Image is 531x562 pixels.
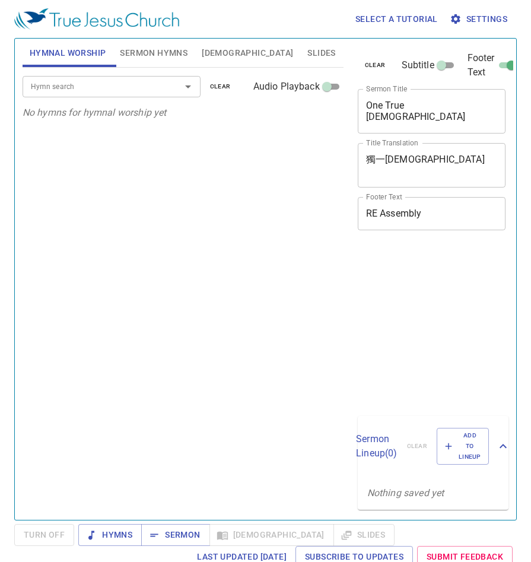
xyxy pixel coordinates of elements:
i: No hymns for hymnal worship yet [23,107,167,118]
div: Sermon Lineup(0)clearAdd to Lineup [358,416,508,477]
p: Sermon Lineup ( 0 ) [356,432,397,461]
span: clear [365,60,386,71]
iframe: from-child [353,243,478,411]
button: clear [203,80,238,94]
button: Open [180,78,196,95]
img: True Jesus Church [14,8,179,30]
button: Add to Lineup [437,428,489,465]
button: Hymns [78,524,142,546]
button: Settings [447,8,512,30]
span: Sermon [151,528,200,542]
span: Select a tutorial [355,12,438,27]
span: Add to Lineup [444,430,481,463]
i: Nothing saved yet [367,487,444,499]
span: Subtitle [402,58,434,72]
span: [DEMOGRAPHIC_DATA] [202,46,293,61]
button: clear [358,58,393,72]
span: clear [210,81,231,92]
textarea: 獨一[DEMOGRAPHIC_DATA] [366,154,498,176]
span: Footer Text [468,51,495,80]
span: Slides [307,46,335,61]
button: Sermon [141,524,209,546]
textarea: One True [DEMOGRAPHIC_DATA] [366,100,498,122]
span: Sermon Hymns [120,46,187,61]
span: Audio Playback [253,80,320,94]
span: Hymnal Worship [30,46,106,61]
button: Select a tutorial [351,8,443,30]
span: Hymns [88,528,132,542]
span: Settings [452,12,507,27]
